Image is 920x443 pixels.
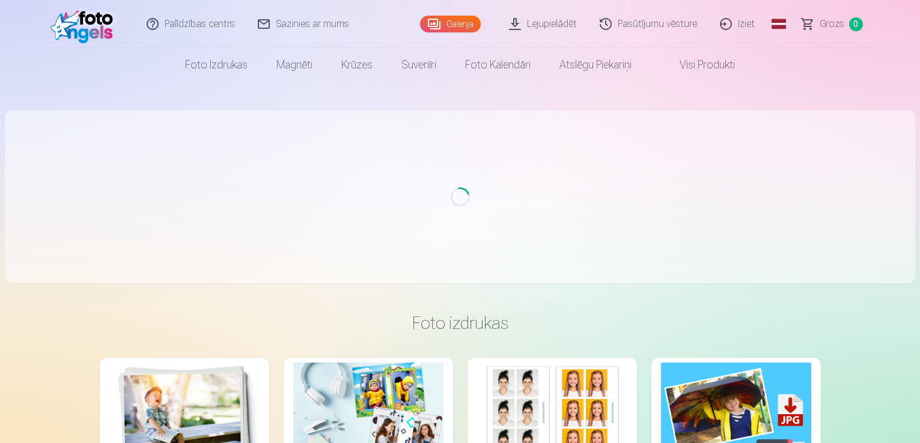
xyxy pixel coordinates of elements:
[646,48,749,82] a: Visi produkti
[327,48,387,82] a: Krūzes
[109,312,811,334] h3: Foto izdrukas
[849,17,863,31] span: 0
[451,48,545,82] a: Foto kalendāri
[262,48,327,82] a: Magnēti
[387,48,451,82] a: Suvenīri
[50,5,120,43] img: /fa1
[171,48,262,82] a: Foto izdrukas
[545,48,646,82] a: Atslēgu piekariņi
[420,16,481,32] a: Galerija
[820,17,844,31] span: Grozs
